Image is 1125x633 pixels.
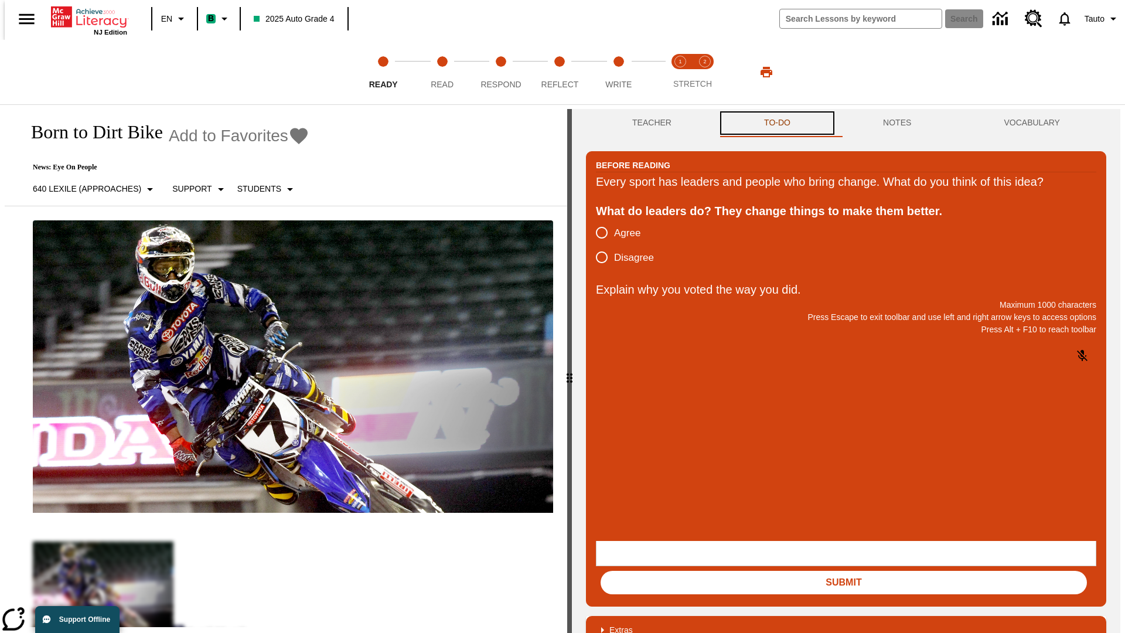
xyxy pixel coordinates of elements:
div: reading [5,109,567,627]
p: Press Alt + F10 to reach toolbar [596,324,1096,336]
button: Print [748,62,785,83]
button: VOCABULARY [957,109,1106,137]
span: EN [161,13,172,25]
div: What do leaders do? They change things to make them better. [596,202,1096,220]
p: Explain why you voted the way you did. [596,280,1096,299]
span: Support Offline [59,615,110,624]
button: Stretch Respond step 2 of 2 [688,40,722,104]
img: Motocross racer James Stewart flies through the air on his dirt bike. [33,220,553,513]
p: Support [172,183,212,195]
p: Press Escape to exit toolbar and use left and right arrow keys to access options [596,311,1096,324]
div: Home [51,4,127,36]
p: 640 Lexile (Approaches) [33,183,141,195]
button: TO-DO [718,109,837,137]
button: Read step 2 of 5 [408,40,476,104]
button: Write step 5 of 5 [585,40,653,104]
a: Resource Center, Will open in new tab [1018,3,1049,35]
button: Ready step 1 of 5 [349,40,417,104]
button: Add to Favorites - Born to Dirt Bike [169,125,309,146]
div: activity [572,109,1120,633]
text: 1 [679,59,681,64]
span: Disagree [614,250,654,266]
span: Read [431,80,454,89]
button: Scaffolds, Support [168,179,232,200]
button: Click to activate and allow voice recognition [1068,342,1096,370]
h1: Born to Dirt Bike [19,121,163,143]
button: Respond step 3 of 5 [467,40,535,104]
span: Tauto [1085,13,1104,25]
a: Notifications [1049,4,1080,34]
button: Select Student [233,179,302,200]
button: Reflect step 4 of 5 [526,40,594,104]
span: 2025 Auto Grade 4 [254,13,335,25]
button: Language: EN, Select a language [156,8,193,29]
span: NJ Edition [94,29,127,36]
span: B [208,11,214,26]
button: Teacher [586,109,718,137]
p: News: Eye On People [19,163,309,172]
button: Profile/Settings [1080,8,1125,29]
button: Submit [601,571,1087,594]
button: Boost Class color is mint green. Change class color [202,8,236,29]
span: Agree [614,226,640,241]
span: STRETCH [673,79,712,89]
button: NOTES [837,109,957,137]
p: Maximum 1000 characters [596,299,1096,311]
text: 2 [703,59,706,64]
button: Select Lexile, 640 Lexile (Approaches) [28,179,162,200]
a: Data Center [986,3,1018,35]
div: Every sport has leaders and people who bring change. What do you think of this idea? [596,172,1096,191]
span: Write [605,80,632,89]
div: poll [596,220,663,270]
span: Reflect [541,80,579,89]
button: Stretch Read step 1 of 2 [663,40,697,104]
span: Ready [369,80,398,89]
span: Add to Favorites [169,127,288,145]
div: Press Enter or Spacebar and then press right and left arrow keys to move the slider [567,109,572,633]
input: search field [780,9,942,28]
button: Open side menu [9,2,44,36]
body: Explain why you voted the way you did. Maximum 1000 characters Press Alt + F10 to reach toolbar P... [5,9,171,20]
div: Instructional Panel Tabs [586,109,1106,137]
span: Respond [480,80,521,89]
h2: Before Reading [596,159,670,172]
p: Students [237,183,281,195]
button: Support Offline [35,606,120,633]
